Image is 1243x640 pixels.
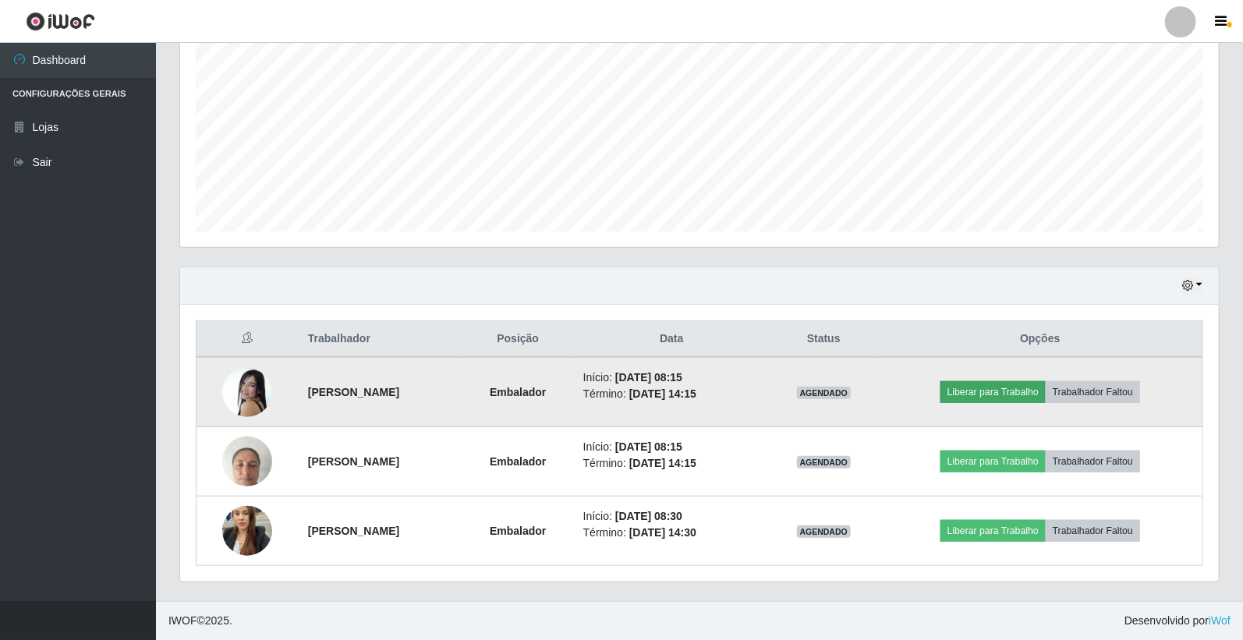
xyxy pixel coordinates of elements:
time: [DATE] 08:15 [615,440,682,453]
li: Início: [583,439,760,455]
li: Término: [583,386,760,402]
span: © 2025 . [168,613,232,629]
li: Início: [583,370,760,386]
th: Data [574,321,770,358]
strong: Embalador [490,455,546,468]
li: Término: [583,525,760,541]
strong: Embalador [490,525,546,537]
th: Opções [878,321,1203,358]
span: IWOF [168,614,197,627]
time: [DATE] 14:30 [629,526,696,539]
button: Trabalhador Faltou [1046,451,1140,472]
a: iWof [1209,614,1231,627]
button: Liberar para Trabalho [940,520,1046,542]
img: CoreUI Logo [26,12,95,31]
th: Trabalhador [299,321,462,358]
strong: [PERSON_NAME] [308,386,399,398]
span: Desenvolvido por [1124,613,1231,629]
strong: [PERSON_NAME] [308,525,399,537]
li: Término: [583,455,760,472]
span: AGENDADO [797,456,852,469]
time: [DATE] 08:30 [615,510,682,522]
img: 1726585318668.jpeg [222,429,272,495]
img: 1724785925526.jpeg [222,486,272,575]
th: Posição [462,321,574,358]
time: [DATE] 14:15 [629,457,696,469]
li: Início: [583,508,760,525]
button: Trabalhador Faltou [1046,520,1140,542]
time: [DATE] 14:15 [629,387,696,400]
button: Liberar para Trabalho [940,381,1046,403]
span: AGENDADO [797,525,852,538]
th: Status [770,321,878,358]
time: [DATE] 08:15 [615,371,682,384]
strong: Embalador [490,386,546,398]
span: AGENDADO [797,387,852,399]
strong: [PERSON_NAME] [308,455,399,468]
img: 1738196339496.jpeg [222,356,272,428]
button: Trabalhador Faltou [1046,381,1140,403]
button: Liberar para Trabalho [940,451,1046,472]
